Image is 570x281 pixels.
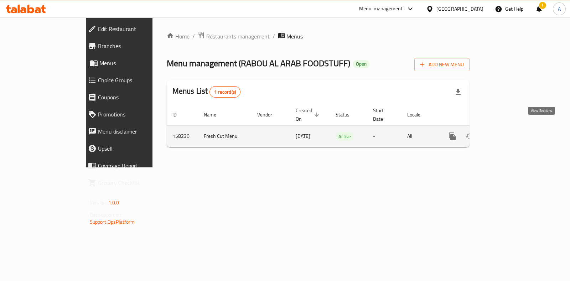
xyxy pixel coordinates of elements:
[98,144,176,153] span: Upsell
[336,110,359,119] span: Status
[90,210,123,219] span: Get support on:
[98,42,176,50] span: Branches
[420,60,464,69] span: Add New Menu
[192,32,195,41] li: /
[99,59,176,67] span: Menus
[336,132,354,141] div: Active
[167,32,470,41] nav: breadcrumb
[204,110,226,119] span: Name
[209,86,240,98] div: Total records count
[98,110,176,119] span: Promotions
[436,5,483,13] div: [GEOGRAPHIC_DATA]
[82,174,181,191] a: Grocery Checklist
[359,5,403,13] div: Menu-management
[167,125,198,147] td: 158230
[82,20,181,37] a: Edit Restaurant
[82,106,181,123] a: Promotions
[90,217,135,227] a: Support.OpsPlatform
[273,32,275,41] li: /
[373,106,393,123] span: Start Date
[167,55,350,71] span: Menu management ( RABOU AL ARAB FOODSTUFF )
[82,54,181,72] a: Menus
[558,5,561,13] span: A
[296,106,321,123] span: Created On
[98,76,176,84] span: Choice Groups
[198,125,252,147] td: Fresh Cut Menu
[98,93,176,102] span: Coupons
[296,131,310,141] span: [DATE]
[414,58,470,71] button: Add New Menu
[210,89,240,95] span: 1 record(s)
[82,72,181,89] a: Choice Groups
[407,110,430,119] span: Locale
[82,123,181,140] a: Menu disclaimer
[82,140,181,157] a: Upsell
[82,37,181,54] a: Branches
[98,178,176,187] span: Grocery Checklist
[438,104,518,126] th: Actions
[206,32,270,41] span: Restaurants management
[98,161,176,170] span: Coverage Report
[198,32,270,41] a: Restaurants management
[461,128,478,145] button: Change Status
[450,83,467,100] div: Export file
[172,110,186,119] span: ID
[82,157,181,174] a: Coverage Report
[98,127,176,136] span: Menu disclaimer
[167,104,518,147] table: enhanced table
[108,198,119,207] span: 1.0.0
[90,198,107,207] span: Version:
[98,25,176,33] span: Edit Restaurant
[353,60,369,68] div: Open
[172,86,240,98] h2: Menus List
[401,125,438,147] td: All
[353,61,369,67] span: Open
[257,110,281,119] span: Vendor
[286,32,303,41] span: Menus
[444,128,461,145] button: more
[336,132,354,141] span: Active
[82,89,181,106] a: Coupons
[367,125,401,147] td: -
